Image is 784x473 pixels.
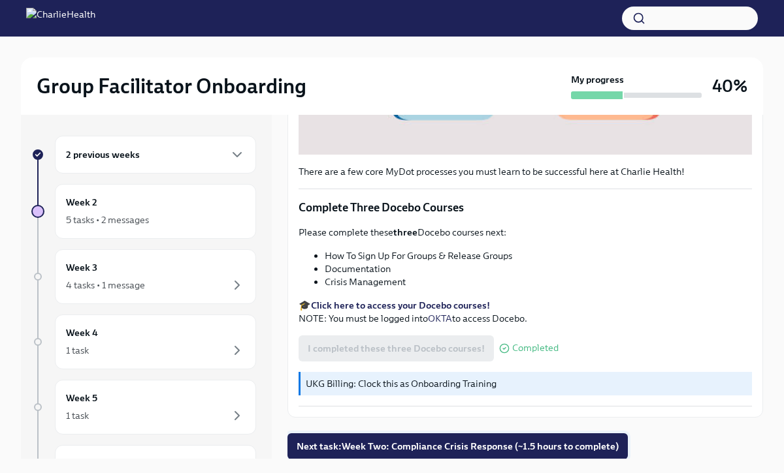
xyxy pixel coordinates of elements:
[325,262,752,275] li: Documentation
[306,377,747,390] p: UKG Billing: Clock this as Onboarding Training
[66,147,140,162] h6: 2 previous weeks
[393,226,417,238] strong: three
[66,195,97,209] h6: Week 2
[55,136,256,174] div: 2 previous weeks
[325,249,752,262] li: How To Sign Up For Groups & Release Groups
[571,73,624,86] strong: My progress
[66,260,97,275] h6: Week 3
[299,226,752,239] p: Please complete these Docebo courses next:
[66,409,89,422] div: 1 task
[37,73,306,99] h2: Group Facilitator Onboarding
[31,184,256,239] a: Week 25 tasks • 2 messages
[66,326,98,340] h6: Week 4
[299,200,752,215] p: Complete Three Docebo Courses
[712,74,747,98] h3: 40%
[66,213,149,226] div: 5 tasks • 2 messages
[512,343,559,353] span: Completed
[66,456,98,470] h6: Week 6
[428,313,452,324] a: OKTA
[311,299,490,311] a: Click here to access your Docebo courses!
[66,279,145,292] div: 4 tasks • 1 message
[299,165,752,178] p: There are a few core MyDot processes you must learn to be successful here at Charlie Health!
[287,433,628,459] button: Next task:Week Two: Compliance Crisis Response (~1.5 hours to complete)
[297,440,619,453] span: Next task : Week Two: Compliance Crisis Response (~1.5 hours to complete)
[31,314,256,369] a: Week 41 task
[66,391,97,405] h6: Week 5
[325,275,752,288] li: Crisis Management
[299,299,752,325] p: 🎓 NOTE: You must be logged into to access Docebo.
[26,8,95,29] img: CharlieHealth
[31,249,256,304] a: Week 34 tasks • 1 message
[66,344,89,357] div: 1 task
[31,380,256,435] a: Week 51 task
